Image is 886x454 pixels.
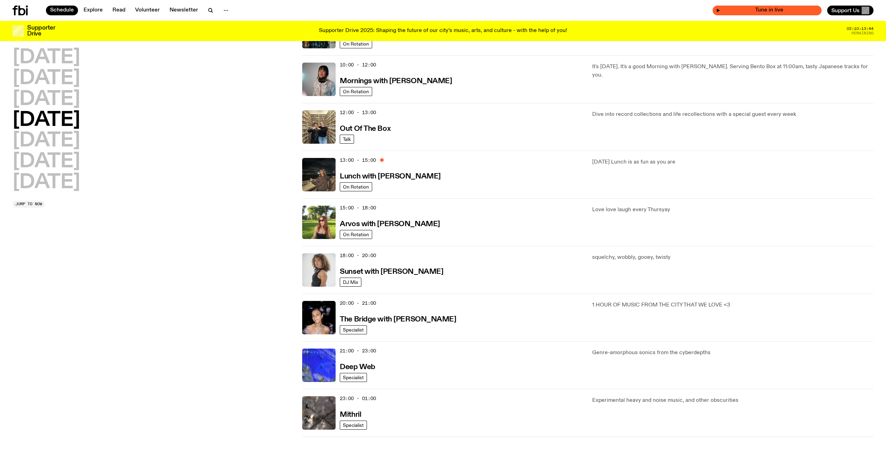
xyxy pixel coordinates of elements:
[13,152,80,172] button: [DATE]
[340,78,452,85] h3: Mornings with [PERSON_NAME]
[13,69,80,88] button: [DATE]
[46,6,78,15] a: Schedule
[302,396,336,430] img: An abstract artwork in mostly grey, with a textural cross in the centre. There are metallic and d...
[340,325,367,334] a: Specialist
[13,48,80,67] button: [DATE]
[847,27,873,31] span: 02:10:13:44
[720,8,818,13] span: Tune in live
[343,136,351,142] span: Talk
[343,375,364,380] span: Specialist
[592,301,873,309] p: 1 HOUR OF MUSIC FROM THE CITY THAT WE LOVE <3
[340,348,376,354] span: 21:00 - 23:00
[340,278,361,287] a: DJ Mix
[713,6,822,15] button: On AirLunch with [PERSON_NAME]Tune in live
[340,373,367,382] a: Specialist
[340,362,375,371] a: Deep Web
[592,349,873,357] p: Genre-amorphous sonics from the cyberdepths
[165,6,202,15] a: Newsletter
[108,6,130,15] a: Read
[13,173,80,192] button: [DATE]
[340,421,367,430] a: Specialist
[302,206,336,239] img: Lizzie Bowles is sitting in a bright green field of grass, with dark sunglasses and a black top. ...
[340,62,376,68] span: 10:00 - 12:00
[302,63,336,96] img: Kana Frazer is smiling at the camera with her head tilted slightly to her left. She wears big bla...
[340,267,443,276] a: Sunset with [PERSON_NAME]
[340,205,376,211] span: 15:00 - 18:00
[343,279,358,285] span: DJ Mix
[592,253,873,262] p: squelchy, wobbly, gooey, twisty
[13,201,45,208] button: Jump to now
[340,172,440,180] a: Lunch with [PERSON_NAME]
[343,89,369,94] span: On Rotation
[340,125,391,133] h3: Out Of The Box
[340,252,376,259] span: 18:00 - 20:00
[340,173,440,180] h3: Lunch with [PERSON_NAME]
[340,364,375,371] h3: Deep Web
[340,182,372,191] a: On Rotation
[340,109,376,116] span: 12:00 - 13:00
[302,349,336,382] img: An abstract artwork, in bright blue with amorphous shapes, illustrated shimmers and small drawn c...
[302,158,336,191] img: Izzy Page stands above looking down at Opera Bar. She poses in front of the Harbour Bridge in the...
[13,111,80,130] button: [DATE]
[131,6,164,15] a: Volunteer
[592,63,873,79] p: It's [DATE]. It's a good Morning with [PERSON_NAME]. Serving Bento Box at 11:00am, tasty Japanese...
[340,314,456,323] a: The Bridge with [PERSON_NAME]
[340,87,372,96] a: On Rotation
[340,221,440,228] h3: Arvos with [PERSON_NAME]
[340,76,452,85] a: Mornings with [PERSON_NAME]
[343,422,364,428] span: Specialist
[852,31,873,35] span: Remaining
[340,124,391,133] a: Out Of The Box
[592,396,873,405] p: Experimental heavy and noise music, and other obscurities
[302,253,336,287] img: Tangela looks past her left shoulder into the camera with an inquisitive look. She is wearing a s...
[13,90,80,109] button: [DATE]
[340,316,456,323] h3: The Bridge with [PERSON_NAME]
[13,131,80,151] button: [DATE]
[340,230,372,239] a: On Rotation
[340,268,443,276] h3: Sunset with [PERSON_NAME]
[302,110,336,144] img: Matt and Kate stand in the music library and make a heart shape with one hand each.
[340,411,361,419] h3: Mithril
[831,7,860,14] span: Support Us
[340,300,376,306] span: 20:00 - 21:00
[340,410,361,419] a: Mithril
[340,395,376,402] span: 23:00 - 01:00
[343,41,369,46] span: On Rotation
[340,39,372,48] a: On Rotation
[340,157,376,164] span: 13:00 - 15:00
[343,327,364,332] span: Specialist
[15,202,42,206] span: Jump to now
[827,6,873,15] button: Support Us
[592,206,873,214] p: Love love laugh every Thursyay
[592,110,873,119] p: Dive into record collections and life recollections with a special guest every week
[340,219,440,228] a: Arvos with [PERSON_NAME]
[340,135,354,144] a: Talk
[79,6,107,15] a: Explore
[319,28,567,34] p: Supporter Drive 2025: Shaping the future of our city’s music, arts, and culture - with the help o...
[592,158,873,166] p: [DATE] Lunch is as fun as you are
[343,232,369,237] span: On Rotation
[343,184,369,189] span: On Rotation
[27,25,55,37] h3: Supporter Drive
